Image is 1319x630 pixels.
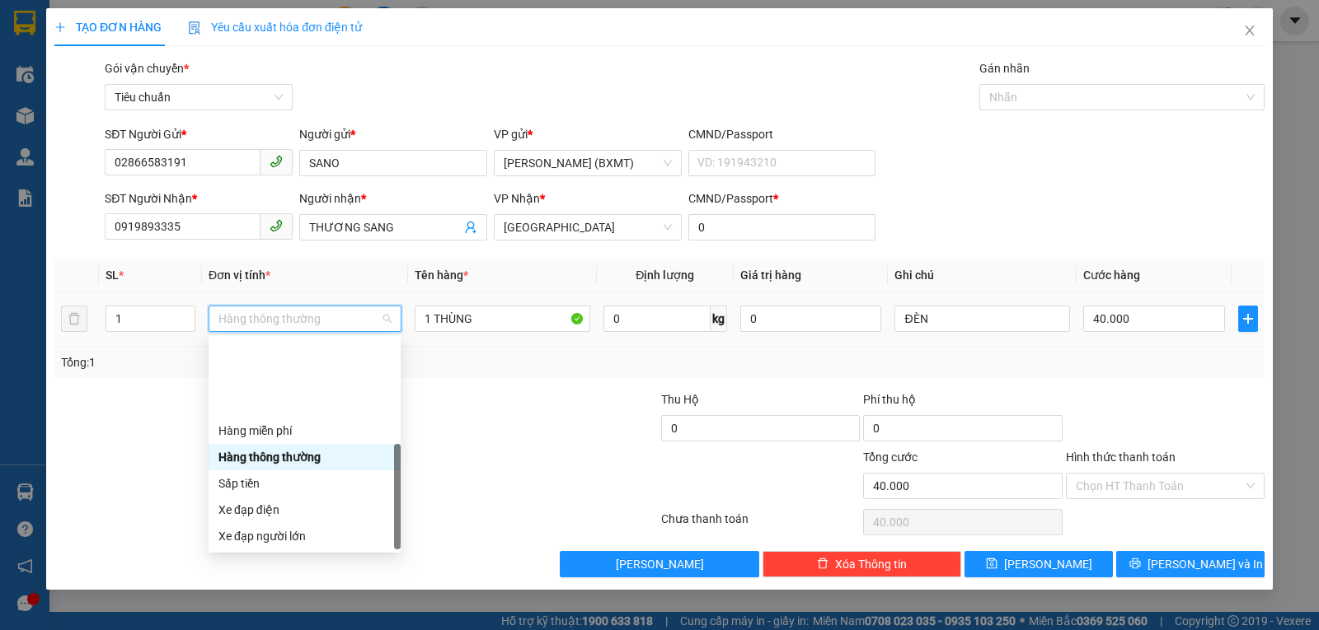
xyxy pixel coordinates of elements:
[218,474,391,492] div: Sấp tiền
[105,125,293,143] div: SĐT Người Gửi
[209,523,401,549] div: Xe đạp người lớn
[1238,306,1258,332] button: plus
[894,306,1070,332] input: Ghi Chú
[636,268,694,282] span: Định lượng
[106,268,119,282] span: SL
[415,306,590,332] input: VD: Bàn, Ghế
[504,215,672,240] span: Tuy Hòa
[688,125,876,143] div: CMND/Passport
[965,551,1113,577] button: save[PERSON_NAME]
[888,259,1077,292] th: Ghi chú
[560,551,758,577] button: [PERSON_NAME]
[494,192,540,205] span: VP Nhận
[209,268,270,282] span: Đơn vị tính
[1004,555,1092,573] span: [PERSON_NAME]
[740,268,801,282] span: Giá trị hàng
[218,306,392,331] span: Hàng thông thường
[270,155,283,168] span: phone
[105,62,189,75] span: Gói vận chuyển
[464,221,477,234] span: user-add
[740,306,881,332] input: 0
[115,85,283,110] span: Tiêu chuẩn
[1066,450,1176,464] label: Hình thức thanh toán
[218,527,391,545] div: Xe đạp người lớn
[209,418,401,444] div: Hàng miễn phí
[1243,24,1256,37] span: close
[1083,268,1140,282] span: Cước hàng
[209,497,401,523] div: Xe đạp điện
[209,444,401,470] div: Hàng thông thường
[188,21,201,35] img: icon
[688,189,876,208] div: CMND/Passport
[54,21,162,34] span: TẠO ĐƠN HÀNG
[270,219,283,232] span: phone
[979,62,1030,75] label: Gán nhãn
[61,353,510,371] div: Tổng: 1
[863,450,918,464] span: Tổng cước
[218,448,391,466] div: Hàng thông thường
[659,510,861,539] div: Chưa thanh toán
[105,189,293,208] div: SĐT Người Nhận
[661,393,699,406] span: Thu Hộ
[1239,312,1257,325] span: plus
[299,189,487,208] div: Người nhận
[1129,558,1141,571] span: printer
[711,306,727,332] span: kg
[494,125,682,143] div: VP gửi
[835,555,907,573] span: Xóa Thông tin
[1116,551,1265,577] button: printer[PERSON_NAME] và In
[299,125,487,143] div: Người gửi
[218,422,391,440] div: Hàng miễn phí
[54,21,66,33] span: plus
[61,306,87,332] button: delete
[986,558,997,571] span: save
[1148,555,1263,573] span: [PERSON_NAME] và In
[763,551,961,577] button: deleteXóa Thông tin
[504,151,672,175] span: Hồ Chí Minh (BXMT)
[209,470,401,497] div: Sấp tiền
[1227,8,1273,54] button: Close
[218,501,391,519] div: Xe đạp điện
[616,555,704,573] span: [PERSON_NAME]
[415,268,468,282] span: Tên hàng
[817,558,828,571] span: delete
[188,21,362,34] span: Yêu cầu xuất hóa đơn điện tử
[863,390,1062,415] div: Phí thu hộ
